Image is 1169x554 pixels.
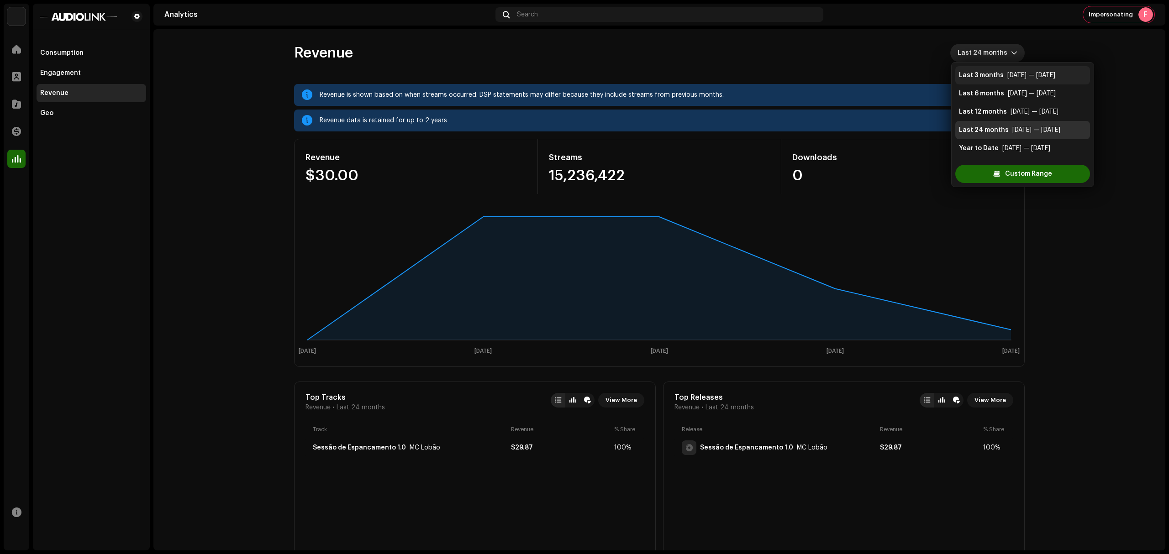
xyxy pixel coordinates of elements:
text: [DATE] [827,348,844,354]
ul: Option List [952,63,1094,179]
text: [DATE] [474,348,492,354]
div: dropdown trigger [1011,44,1017,62]
div: 0 [792,168,1013,183]
div: Sessão de Espancamento 1.0 [410,444,440,451]
div: Geo [40,110,53,117]
div: Revenue [880,426,979,433]
span: Search [517,11,538,18]
span: View More [606,391,637,409]
div: Release [682,426,876,433]
div: Revenue data is retained for up to 2 years [320,115,1017,126]
div: Track [313,426,507,433]
span: Last 24 months [706,404,754,411]
text: [DATE] [1002,348,1020,354]
re-m-nav-item: Geo [37,104,146,122]
div: [DATE] — [DATE] [1008,89,1056,98]
span: Custom Range [1005,165,1052,183]
div: $30.00 [305,168,527,183]
div: Top Releases [674,393,754,402]
div: 100% [983,444,1006,451]
div: Engagement [40,69,81,77]
li: Previous Calendar Year [955,157,1090,176]
div: Consumption [40,49,84,57]
div: Sessão de Espancamento 1.0 [797,444,827,451]
div: Revenue [305,150,527,165]
div: % Share [983,426,1006,433]
div: Sessão de Espancamento 1.0 [700,444,793,451]
div: Analytics [164,11,492,18]
button: View More [598,393,644,408]
re-m-nav-item: Consumption [37,44,146,62]
text: [DATE] [299,348,316,354]
div: [DATE] — [DATE] [1007,71,1055,80]
div: Last 6 months [959,89,1004,98]
div: Revenue is shown based on when streams occurred. DSP statements may differ because they include s... [320,89,1017,100]
span: Impersonating [1089,11,1133,18]
span: • [332,404,335,411]
div: [DATE] — [DATE] [1012,125,1060,135]
span: Revenue [294,44,353,62]
div: Revenue [511,426,611,433]
img: 730b9dfe-18b5-4111-b483-f30b0c182d82 [7,7,26,26]
li: Last 12 months [955,103,1090,121]
span: View More [974,391,1006,409]
div: Last 12 months [959,107,1007,116]
div: Revenue [40,89,68,97]
div: Last 3 months [959,71,1004,80]
li: Year to Date [955,139,1090,157]
div: 100% [614,444,637,451]
text: [DATE] [651,348,668,354]
div: 15,236,422 [549,168,770,183]
div: Year to Date [959,144,999,153]
span: Last 24 months [958,44,1011,62]
div: Downloads [792,150,1013,165]
img: 1601779f-85bc-4fc7-87b8-abcd1ae7544a [40,11,117,22]
span: • [701,404,704,411]
div: Top Tracks [305,393,385,402]
div: $29.87 [511,444,611,451]
re-m-nav-item: Engagement [37,64,146,82]
div: [DATE] — [DATE] [1002,144,1050,153]
span: Last 24 months [337,404,385,411]
div: Sessão de Espancamento 1.0 [313,444,406,451]
div: F [1138,7,1153,22]
div: Last 24 months [959,125,1009,135]
span: Revenue [305,404,331,411]
li: Last 24 months [955,121,1090,139]
div: [DATE] — [DATE] [1011,107,1058,116]
div: Streams [549,150,770,165]
re-m-nav-item: Revenue [37,84,146,102]
div: $29.87 [880,444,979,451]
div: % Share [614,426,637,433]
li: Last 3 months [955,66,1090,84]
li: Last 6 months [955,84,1090,103]
span: Revenue [674,404,700,411]
button: View More [967,393,1013,408]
